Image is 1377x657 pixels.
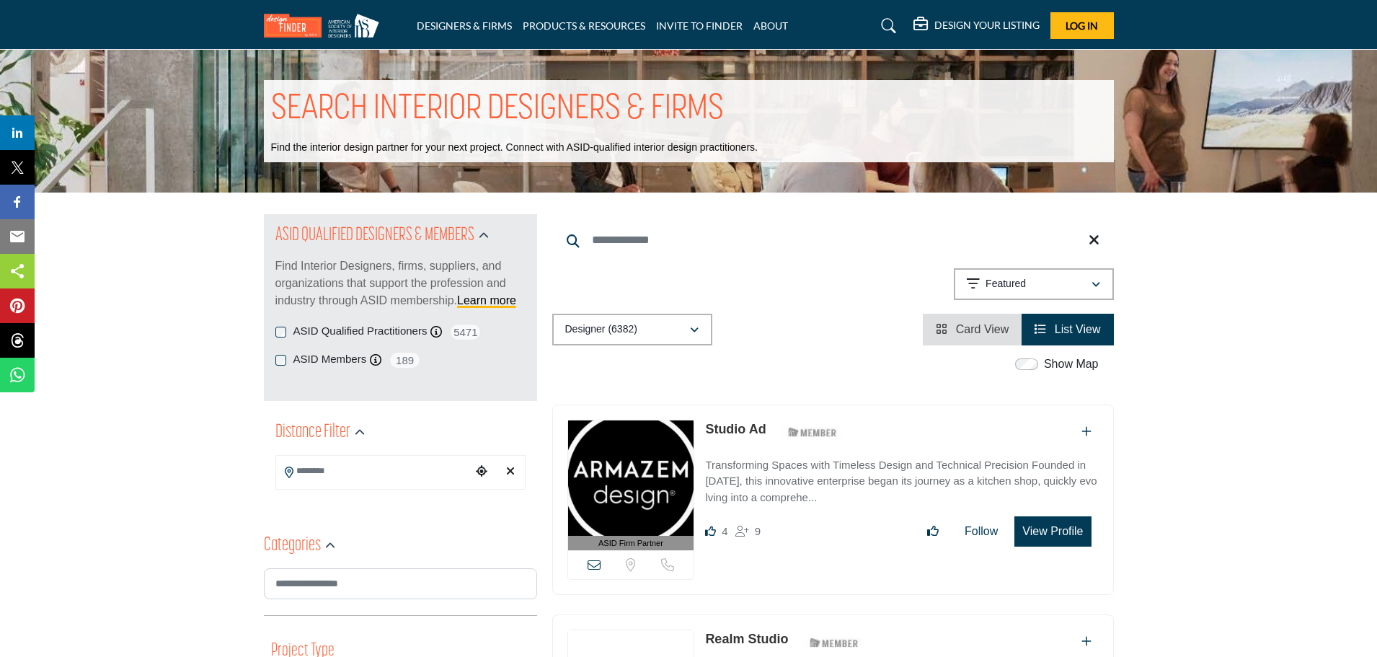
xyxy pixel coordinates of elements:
[275,355,286,366] input: ASID Members checkbox
[275,420,350,446] h2: Distance Filter
[568,420,694,551] a: ASID Firm Partner
[471,457,492,488] div: Choose your current location
[264,14,386,38] img: Site Logo
[1014,516,1091,547] button: View Profile
[913,17,1040,35] div: DESIGN YOUR LISTING
[552,314,712,345] button: Designer (6382)
[1035,323,1100,335] a: View List
[802,633,867,651] img: ASID Members Badge Icon
[1055,323,1101,335] span: List View
[753,19,788,32] a: ABOUT
[705,457,1098,506] p: Transforming Spaces with Timeless Design and Technical Precision Founded in [DATE], this innovati...
[705,526,716,537] i: Likes
[936,323,1009,335] a: View Card
[449,323,482,341] span: 5471
[264,568,537,599] input: Search Category
[986,277,1026,291] p: Featured
[552,223,1114,257] input: Search Keyword
[1081,635,1092,648] a: Add To List
[705,420,766,439] p: Studio Ad
[275,257,526,309] p: Find Interior Designers, firms, suppliers, and organizations that support the profession and indu...
[598,537,663,550] span: ASID Firm Partner
[271,87,724,132] h1: SEARCH INTERIOR DESIGNERS & FIRMS
[275,327,286,338] input: ASID Qualified Practitioners checkbox
[565,322,637,337] p: Designer (6382)
[271,141,758,155] p: Find the interior design partner for your next project. Connect with ASID-qualified interior desi...
[1050,12,1114,39] button: Log In
[934,19,1040,32] h5: DESIGN YOUR LISTING
[722,525,727,537] span: 4
[457,294,516,307] a: Learn more
[523,19,645,32] a: PRODUCTS & RESOURCES
[1044,356,1099,373] label: Show Map
[500,457,521,488] div: Clear search location
[656,19,743,32] a: INVITE TO FINDER
[293,323,428,340] label: ASID Qualified Practitioners
[389,351,421,369] span: 189
[1022,314,1113,345] li: List View
[417,19,512,32] a: DESIGNERS & FIRMS
[923,314,1022,345] li: Card View
[780,423,845,441] img: ASID Members Badge Icon
[264,533,321,559] h2: Categories
[954,268,1114,300] button: Featured
[735,523,761,540] div: Followers
[276,457,471,485] input: Search Location
[293,351,367,368] label: ASID Members
[867,14,906,38] a: Search
[705,449,1098,506] a: Transforming Spaces with Timeless Design and Technical Precision Founded in [DATE], this innovati...
[705,632,788,646] a: Realm Studio
[568,420,694,536] img: Studio Ad
[1066,19,1098,32] span: Log In
[275,223,474,249] h2: ASID QUALIFIED DESIGNERS & MEMBERS
[956,323,1009,335] span: Card View
[955,517,1007,546] button: Follow
[705,630,788,649] p: Realm Studio
[918,517,948,546] button: Like listing
[705,422,766,436] a: Studio Ad
[755,525,761,537] span: 9
[1081,425,1092,438] a: Add To List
